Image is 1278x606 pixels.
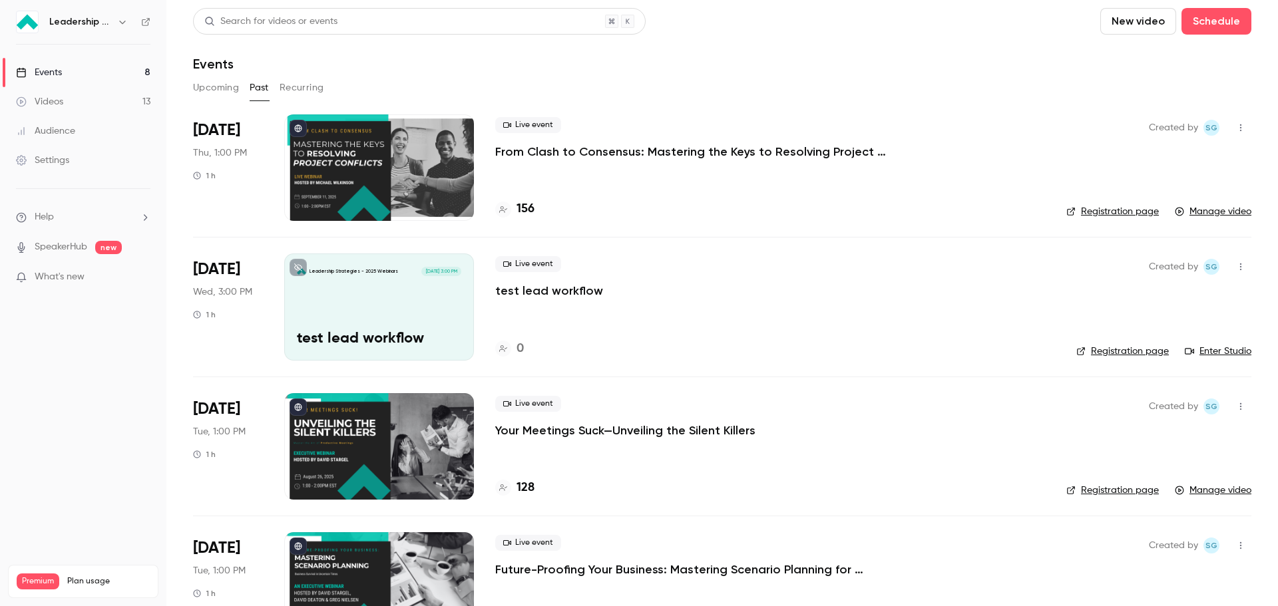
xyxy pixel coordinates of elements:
a: SpeakerHub [35,240,87,254]
span: Shay Gant [1203,537,1219,553]
div: 1 h [193,449,216,460]
span: Plan usage [67,576,150,587]
span: Live event [495,117,561,133]
button: New video [1100,8,1176,35]
a: Your Meetings Suck—Unveiling the Silent Killers [495,422,755,438]
div: Settings [16,154,69,167]
button: Past [250,77,269,98]
a: Manage video [1175,205,1251,218]
a: 128 [495,479,534,497]
button: Recurring [280,77,324,98]
span: Shay Gant [1203,398,1219,414]
span: SG [1205,537,1217,553]
h4: 0 [517,340,524,358]
span: [DATE] [193,398,240,420]
button: Schedule [1181,8,1251,35]
a: From Clash to Consensus: Mastering the Keys to Resolving Project Conflicts [495,144,895,160]
div: Aug 27 Wed, 3:00 PM (America/New York) [193,253,263,360]
span: [DATE] [193,120,240,141]
span: Shay Gant [1203,120,1219,136]
p: test lead workflow [297,331,461,348]
span: Thu, 1:00 PM [193,146,247,160]
h6: Leadership Strategies - 2025 Webinars [49,15,112,29]
span: Created by [1149,398,1198,414]
span: Tue, 1:00 PM [193,564,246,577]
div: 1 h [193,170,216,181]
span: Wed, 3:00 PM [193,285,252,299]
a: Registration page [1076,345,1169,358]
div: Videos [16,95,63,108]
span: Premium [17,573,59,589]
p: Leadership Strategies - 2025 Webinars [310,268,398,275]
span: [DATE] [193,259,240,280]
a: Enter Studio [1185,345,1251,358]
span: SG [1205,259,1217,275]
span: [DATE] 3:00 PM [421,267,461,276]
h4: 128 [517,479,534,497]
iframe: Noticeable Trigger [134,271,150,283]
a: Registration page [1066,205,1159,218]
li: help-dropdown-opener [16,210,150,224]
a: test lead workflow [495,283,603,299]
button: Upcoming [193,77,239,98]
span: Created by [1149,120,1198,136]
span: Live event [495,256,561,272]
a: Registration page [1066,484,1159,497]
span: new [95,241,122,254]
div: Aug 26 Tue, 1:00 PM (America/New York) [193,393,263,500]
span: Live event [495,396,561,412]
span: Created by [1149,259,1198,275]
span: Help [35,210,54,224]
div: 1 h [193,588,216,599]
div: Events [16,66,62,79]
div: 1 h [193,309,216,320]
div: Search for videos or events [204,15,337,29]
span: Created by [1149,537,1198,553]
span: SG [1205,398,1217,414]
span: Live event [495,535,561,551]
h1: Events [193,56,234,72]
span: Shay Gant [1203,259,1219,275]
h4: 156 [517,200,534,218]
span: [DATE] [193,537,240,559]
img: Leadership Strategies - 2025 Webinars [17,11,38,33]
a: Manage video [1175,484,1251,497]
div: Sep 11 Thu, 1:00 PM (America/New York) [193,114,263,221]
a: Future-Proofing Your Business: Mastering Scenario Planning for Uncertain Times [495,561,895,577]
span: What's new [35,270,85,284]
span: SG [1205,120,1217,136]
a: 0 [495,340,524,358]
a: test lead workflowLeadership Strategies - 2025 Webinars[DATE] 3:00 PMtest lead workflow [284,253,474,360]
a: 156 [495,200,534,218]
div: Audience [16,124,75,138]
span: Tue, 1:00 PM [193,425,246,438]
